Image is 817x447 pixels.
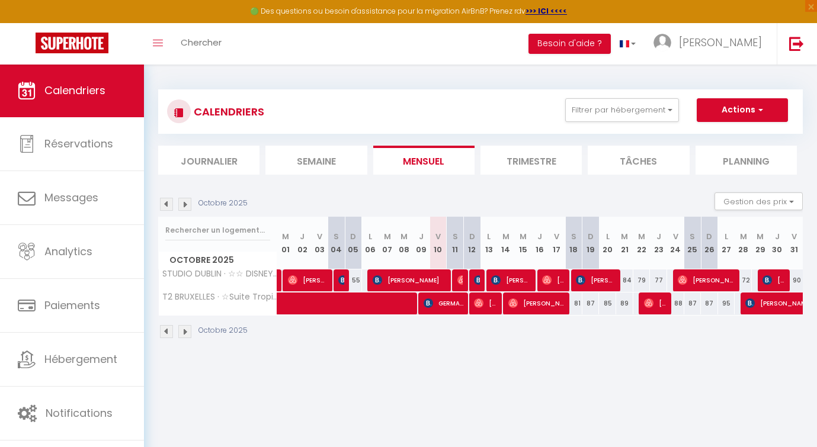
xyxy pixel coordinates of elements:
[172,23,230,65] a: Chercher
[474,292,497,314] span: [PERSON_NAME]
[457,269,463,291] span: [PERSON_NAME]
[706,231,712,242] abbr: D
[616,269,633,291] div: 84
[565,292,582,314] div: 81
[369,231,372,242] abbr: L
[715,192,803,210] button: Gestion des prix
[599,217,616,269] th: 20
[401,231,408,242] abbr: M
[690,231,695,242] abbr: S
[678,269,735,291] span: [PERSON_NAME]
[282,231,289,242] abbr: M
[158,146,259,175] li: Journalier
[565,217,582,269] th: 18
[46,406,113,420] span: Notifications
[542,269,565,291] span: [PERSON_NAME]
[350,231,356,242] abbr: D
[565,98,679,122] button: Filtrer par hébergement
[616,292,633,314] div: 89
[786,269,803,291] div: 90
[526,6,567,16] a: >>> ICI <<<<
[44,298,100,313] span: Paiements
[549,217,566,269] th: 17
[537,231,542,242] abbr: J
[311,217,328,269] th: 03
[419,231,424,242] abbr: J
[362,217,379,269] th: 06
[650,269,667,291] div: 77
[621,231,628,242] abbr: M
[480,217,498,269] th: 13
[413,217,430,269] th: 09
[480,146,582,175] li: Trimestre
[334,231,339,242] abbr: S
[328,217,345,269] th: 04
[653,34,671,52] img: ...
[198,198,248,209] p: Octobre 2025
[384,231,391,242] abbr: M
[582,292,600,314] div: 87
[588,231,594,242] abbr: D
[638,231,645,242] abbr: M
[554,231,559,242] abbr: V
[508,292,566,314] span: [PERSON_NAME]
[718,292,735,314] div: 95
[514,217,531,269] th: 15
[498,217,515,269] th: 14
[735,217,752,269] th: 28
[469,231,475,242] abbr: D
[667,292,684,314] div: 88
[424,292,464,314] span: GERMAN MOSLARES
[453,231,458,242] abbr: S
[740,231,747,242] abbr: M
[161,269,279,278] span: STUDIO DUBLIN · ☆☆ DISNEYLAND 5min ★Parking ★Netflix ★Wifi ★Métro
[288,269,328,291] span: [PERSON_NAME]
[277,217,294,269] th: 01
[181,36,222,49] span: Chercher
[435,231,441,242] abbr: V
[599,292,616,314] div: 85
[528,34,611,54] button: Besoin d'aide ?
[786,217,803,269] th: 31
[159,252,277,269] span: Octobre 2025
[165,220,270,241] input: Rechercher un logement...
[735,269,752,291] div: 72
[701,217,718,269] th: 26
[757,231,764,242] abbr: M
[474,269,480,291] span: [PERSON_NAME]
[588,146,689,175] li: Tâches
[718,217,735,269] th: 27
[606,231,610,242] abbr: L
[345,269,362,291] div: 55
[520,231,527,242] abbr: M
[44,190,98,205] span: Messages
[644,292,667,314] span: [PERSON_NAME]
[616,217,633,269] th: 21
[502,231,510,242] abbr: M
[487,231,491,242] abbr: L
[531,217,549,269] th: 16
[161,292,279,301] span: T2 BRUXELLES · ☆Suite Tropical ★Disneyland 9 min. ★Parking★5pers.
[701,292,718,314] div: 87
[769,217,786,269] th: 30
[447,217,464,269] th: 11
[338,269,344,291] span: [PERSON_NAME]
[667,217,684,269] th: 24
[673,231,678,242] abbr: V
[373,269,447,291] span: [PERSON_NAME]
[725,231,728,242] abbr: L
[656,231,661,242] abbr: J
[379,217,396,269] th: 07
[396,217,413,269] th: 08
[44,136,113,151] span: Réservations
[576,269,616,291] span: [PERSON_NAME]
[463,217,480,269] th: 12
[44,83,105,98] span: Calendriers
[789,36,804,51] img: logout
[294,217,311,269] th: 02
[679,35,762,50] span: [PERSON_NAME]
[345,217,362,269] th: 05
[44,244,92,259] span: Analytics
[752,217,769,269] th: 29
